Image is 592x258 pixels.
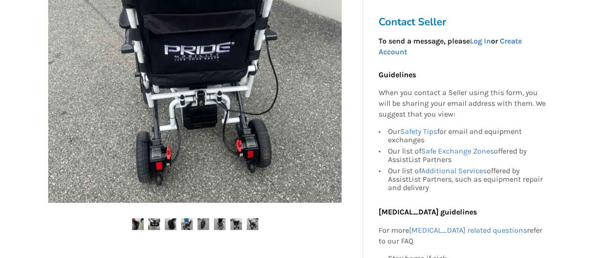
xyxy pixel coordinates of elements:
img: jazzy carbon folding power chair-scooter-mobility-port coquitlam-assistlist-listing [132,218,144,230]
img: jazzy carbon folding power chair-scooter-mobility-port coquitlam-assistlist-listing [214,218,226,230]
a: Log In [469,37,490,45]
a: [MEDICAL_DATA] related questions [409,226,526,235]
b: Guidelines [378,70,416,79]
h3: Contact Seller [378,15,550,29]
a: Safe Exchange Zones [421,147,493,155]
strong: To send a message, please or [378,37,521,56]
b: [MEDICAL_DATA] guidelines [378,207,476,216]
img: jazzy carbon folding power chair-scooter-mobility-port coquitlam-assistlist-listing [148,218,160,230]
a: Safety Tips [400,127,437,136]
img: jazzy carbon folding power chair-scooter-mobility-port coquitlam-assistlist-listing [165,218,176,230]
p: When you contact a Seller using this form, you will be sharing your email address with them. We s... [378,88,546,120]
img: jazzy carbon folding power chair-scooter-mobility-port coquitlam-assistlist-listing [197,218,209,230]
div: Our list of offered by AssistList Partners, such as equipment repair and delivery [387,165,546,192]
p: For more refer to our FAQ [378,225,546,247]
img: jazzy carbon folding power chair-scooter-mobility-port coquitlam-assistlist-listing [230,218,242,230]
img: jazzy carbon folding power chair-scooter-mobility-port coquitlam-assistlist-listing [247,218,258,230]
a: Additional Services [421,166,486,175]
img: jazzy carbon folding power chair-scooter-mobility-port coquitlam-assistlist-listing [181,218,193,230]
div: Our for email and equipment exchanges [387,127,546,146]
div: Our list of offered by AssistList Partners [387,146,546,165]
